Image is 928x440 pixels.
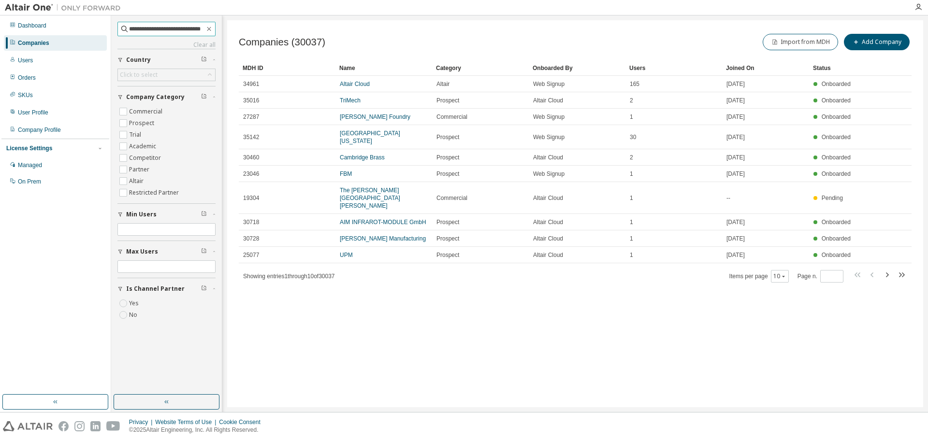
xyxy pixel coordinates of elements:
a: Clear all [117,41,216,49]
span: 1 [630,194,633,202]
img: youtube.svg [106,421,120,431]
span: Company Category [126,93,185,101]
span: 1 [630,235,633,242]
span: 165 [630,80,639,88]
span: Web Signup [533,133,565,141]
span: Commercial [436,113,467,121]
img: altair_logo.svg [3,421,53,431]
button: Max Users [117,241,216,262]
span: [DATE] [726,170,745,178]
span: [DATE] [726,154,745,161]
span: 27287 [243,113,259,121]
div: Managed [18,161,42,169]
span: Clear filter [201,56,207,64]
div: Click to select [118,69,215,81]
span: 30460 [243,154,259,161]
span: Prospect [436,218,459,226]
span: [DATE] [726,218,745,226]
span: Prospect [436,170,459,178]
a: TriMech [340,97,361,104]
div: Users [18,57,33,64]
span: Prospect [436,154,459,161]
span: [DATE] [726,80,745,88]
div: Dashboard [18,22,46,29]
span: 25077 [243,251,259,259]
a: [PERSON_NAME] Foundry [340,114,410,120]
button: Add Company [844,34,910,50]
div: On Prem [18,178,41,185]
span: Onboarded [822,114,851,120]
label: Academic [129,141,158,152]
button: Min Users [117,204,216,225]
label: Commercial [129,106,164,117]
label: Trial [129,129,143,141]
p: © 2025 Altair Engineering, Inc. All Rights Reserved. [129,426,266,434]
span: Onboarded [822,81,851,87]
div: Cookie Consent [219,418,266,426]
a: UPM [340,252,353,258]
label: Partner [129,164,151,175]
span: Onboarded [822,219,851,226]
button: 10 [773,272,786,280]
span: Web Signup [533,113,565,121]
span: -- [726,194,730,202]
span: [DATE] [726,235,745,242]
div: Companies [18,39,49,47]
span: Clear filter [201,248,207,255]
span: Items per page [729,270,789,283]
span: 1 [630,218,633,226]
span: [DATE] [726,113,745,121]
span: Altair Cloud [533,194,563,202]
button: Country [117,49,216,71]
a: [PERSON_NAME] Manufacturing [340,235,426,242]
span: [DATE] [726,97,745,104]
img: facebook.svg [58,421,69,431]
span: Prospect [436,235,459,242]
button: Is Channel Partner [117,278,216,299]
div: SKUs [18,91,33,99]
div: Orders [18,74,36,82]
span: Web Signup [533,170,565,178]
span: 30 [630,133,636,141]
label: Prospect [129,117,156,129]
span: Prospect [436,133,459,141]
span: 2 [630,154,633,161]
span: Onboarded [822,170,851,177]
span: Clear filter [201,211,207,218]
img: instagram.svg [74,421,85,431]
span: Commercial [436,194,467,202]
div: Status [813,60,854,76]
span: 1 [630,113,633,121]
span: Min Users [126,211,157,218]
span: 19304 [243,194,259,202]
span: Clear filter [201,93,207,101]
span: 23046 [243,170,259,178]
button: Import from MDH [763,34,838,50]
span: Prospect [436,251,459,259]
span: Altair Cloud [533,235,563,242]
span: Altair Cloud [533,97,563,104]
span: Prospect [436,97,459,104]
span: 1 [630,170,633,178]
span: Onboarded [822,252,851,258]
label: Yes [129,298,141,309]
div: MDH ID [243,60,332,76]
div: Onboarded By [533,60,622,76]
span: 30728 [243,235,259,242]
label: No [129,309,139,321]
a: FBM [340,170,352,177]
a: [GEOGRAPHIC_DATA][US_STATE] [340,130,400,144]
a: The [PERSON_NAME][GEOGRAPHIC_DATA][PERSON_NAME] [340,187,400,209]
span: 35016 [243,97,259,104]
img: Altair One [5,3,126,13]
span: 35142 [243,133,259,141]
button: Company Category [117,86,216,108]
div: Website Terms of Use [155,418,219,426]
span: 30718 [243,218,259,226]
div: Company Profile [18,126,61,134]
div: Category [436,60,525,76]
span: 1 [630,251,633,259]
span: 2 [630,97,633,104]
div: Click to select [120,71,158,79]
span: Altair Cloud [533,218,563,226]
